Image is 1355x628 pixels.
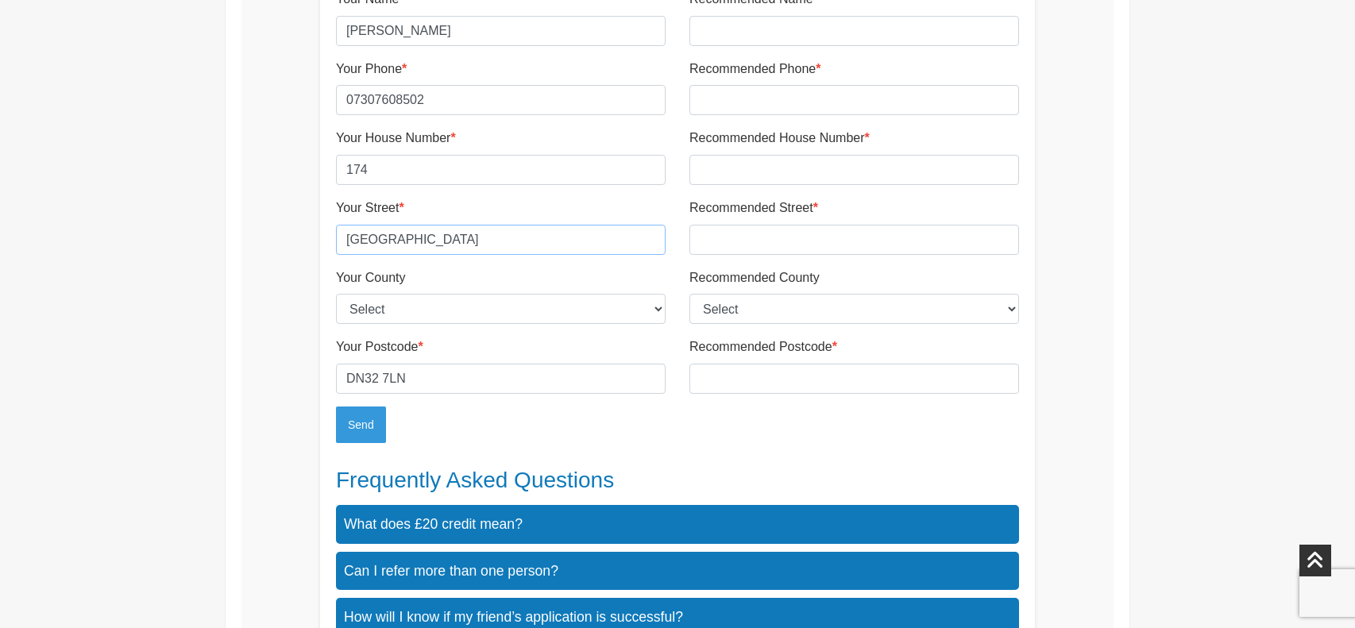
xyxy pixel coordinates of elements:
[689,59,820,79] label: Recommended Phone
[336,268,405,288] label: Your County
[336,59,407,79] label: Your Phone
[336,198,404,218] label: Your Street
[336,337,423,357] label: Your Postcode
[689,128,870,148] label: Recommended House Number
[689,198,818,218] label: Recommended Street
[689,337,837,357] label: Recommended Postcode
[336,505,1019,543] button: What does £20 credit mean?
[689,268,820,288] label: Recommended County
[336,467,1019,494] h3: Frequently Asked Questions
[336,128,456,148] label: Your House Number
[336,406,386,443] button: Send
[336,552,1019,590] button: Can I refer more than one person?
